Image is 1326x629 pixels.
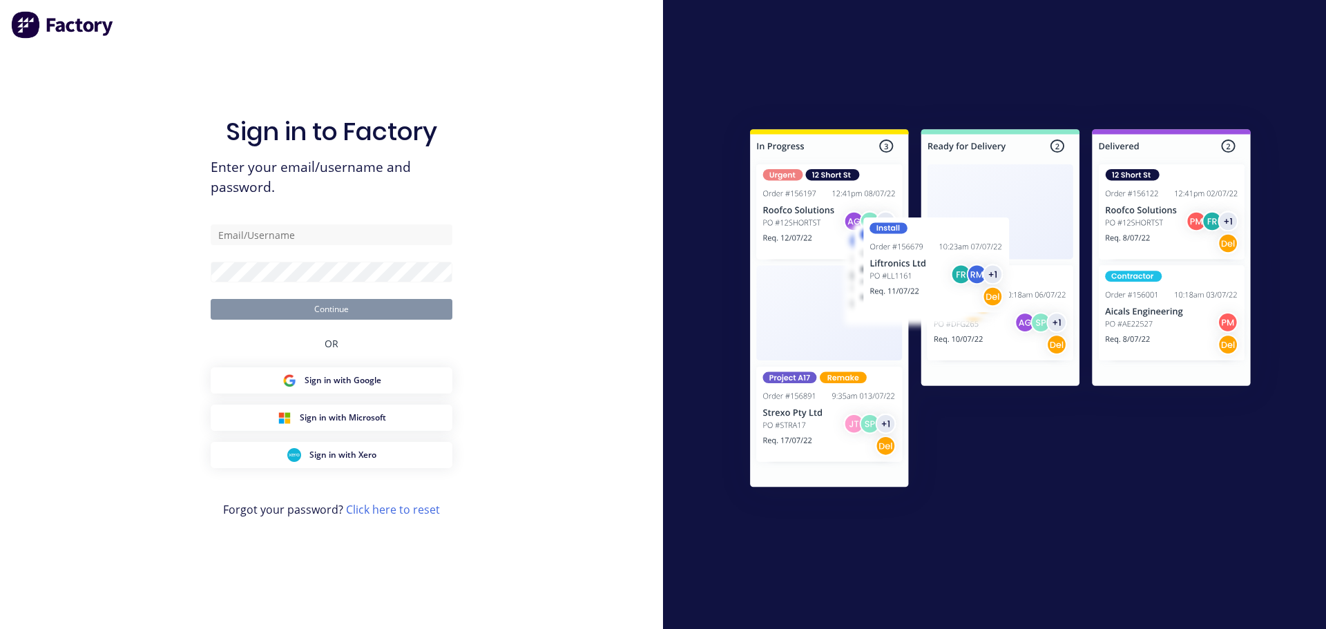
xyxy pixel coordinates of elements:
[278,411,291,425] img: Microsoft Sign in
[211,157,452,197] span: Enter your email/username and password.
[300,412,386,424] span: Sign in with Microsoft
[211,367,452,394] button: Google Sign inSign in with Google
[211,442,452,468] button: Xero Sign inSign in with Xero
[305,374,381,387] span: Sign in with Google
[346,502,440,517] a: Click here to reset
[309,449,376,461] span: Sign in with Xero
[211,299,452,320] button: Continue
[223,501,440,518] span: Forgot your password?
[287,448,301,462] img: Xero Sign in
[211,405,452,431] button: Microsoft Sign inSign in with Microsoft
[325,320,338,367] div: OR
[282,374,296,387] img: Google Sign in
[11,11,115,39] img: Factory
[226,117,437,146] h1: Sign in to Factory
[720,101,1281,520] img: Sign in
[211,224,452,245] input: Email/Username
